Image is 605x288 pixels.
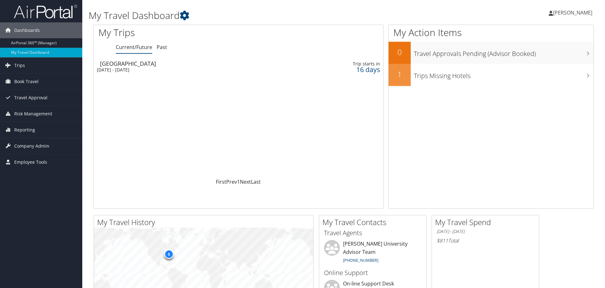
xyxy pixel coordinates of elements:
[389,64,594,86] a: 1Trips Missing Hotels
[97,217,313,228] h2: My Travel History
[157,44,167,51] a: Past
[100,61,283,66] div: [GEOGRAPHIC_DATA]
[14,4,77,19] img: airportal-logo.png
[414,46,594,58] h3: Travel Approvals Pending (Advisor Booked)
[14,138,49,154] span: Company Admin
[97,67,280,73] div: [DATE] - [DATE]
[89,9,429,22] h1: My Travel Dashboard
[251,178,261,185] a: Last
[324,229,421,237] h3: Travel Agents
[318,67,380,72] div: 16 days
[14,122,35,138] span: Reporting
[226,178,237,185] a: Prev
[318,61,380,67] div: Trip starts in
[389,42,594,64] a: 0Travel Approvals Pending (Advisor Booked)
[14,22,40,38] span: Dashboards
[237,178,240,185] a: 1
[437,229,534,235] h6: [DATE] - [DATE]
[321,240,425,266] li: [PERSON_NAME] University Advisor Team
[14,74,39,89] span: Book Travel
[414,68,594,80] h3: Trips Missing Hotels
[389,26,594,39] h1: My Action Items
[343,257,378,263] a: [PHONE_NUMBER]
[324,268,421,277] h3: Online Support
[14,106,52,122] span: Risk Management
[216,178,226,185] a: First
[98,26,258,39] h1: My Trips
[549,3,599,22] a: [PERSON_NAME]
[553,9,592,16] span: [PERSON_NAME]
[14,90,47,106] span: Travel Approval
[164,249,173,259] div: 5
[240,178,251,185] a: Next
[14,58,25,73] span: Trips
[435,217,539,228] h2: My Travel Spend
[437,237,534,244] h6: Total
[389,47,411,58] h2: 0
[116,44,152,51] a: Current/Future
[14,154,47,170] span: Employee Tools
[389,69,411,80] h2: 1
[322,217,426,228] h2: My Travel Contacts
[437,237,448,244] span: $811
